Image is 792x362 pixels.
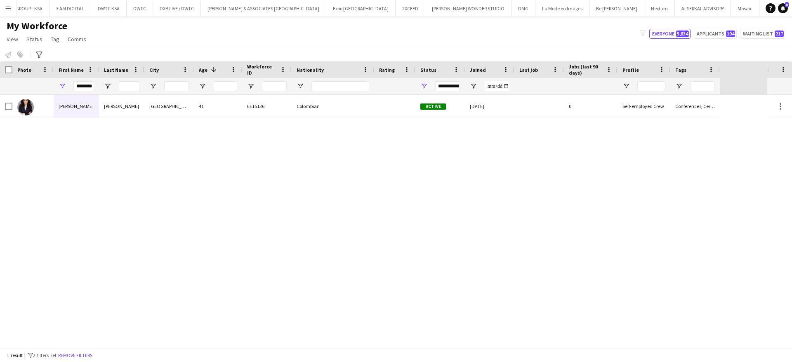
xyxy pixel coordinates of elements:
[247,63,277,76] span: Workforce ID
[670,95,720,118] div: Conferences, Ceremonies & Exhibitions, Done By Ahmed, Hospitality & Guest Relations, Live Shows &...
[99,95,144,118] div: [PERSON_NAME]
[64,34,90,45] a: Comms
[637,81,665,91] input: Profile Filter Input
[694,29,737,39] button: Applicants194
[297,82,304,90] button: Open Filter Menu
[420,103,446,110] span: Active
[379,67,395,73] span: Rating
[242,95,292,118] div: EE15136
[618,95,670,118] div: Self-employed Crew
[690,81,715,91] input: Tags Filter Input
[726,31,735,37] span: 194
[47,34,63,45] a: Tag
[34,50,44,60] app-action-btn: Advanced filters
[778,3,788,13] a: 6
[470,67,486,73] span: Joined
[91,0,127,16] button: DWTC KSA
[3,34,21,45] a: View
[425,0,511,16] button: [PERSON_NAME] WONDER STUDIO
[26,35,42,43] span: Status
[144,95,194,118] div: [GEOGRAPHIC_DATA]
[23,34,46,45] a: Status
[775,31,784,37] span: 217
[731,0,759,16] button: Mosaic
[564,95,618,118] div: 0
[119,81,139,91] input: Last Name Filter Input
[51,35,59,43] span: Tag
[675,82,683,90] button: Open Filter Menu
[54,95,99,118] div: [PERSON_NAME]
[127,0,153,16] button: DWTC
[675,67,686,73] span: Tags
[589,0,644,16] button: Be [PERSON_NAME]
[622,67,639,73] span: Profile
[59,67,84,73] span: First Name
[396,0,425,16] button: 2XCEED
[49,0,91,16] button: 3 AM DIGITAL
[68,35,86,43] span: Comms
[7,20,67,32] span: My Workforce
[59,82,66,90] button: Open Filter Menu
[199,82,206,90] button: Open Filter Menu
[149,82,157,90] button: Open Filter Menu
[569,63,603,76] span: Jobs (last 90 days)
[33,352,57,358] span: 2 filters set
[7,35,18,43] span: View
[326,0,396,16] button: Expo [GEOGRAPHIC_DATA]
[247,82,255,90] button: Open Filter Menu
[57,351,94,360] button: Remove filters
[470,82,477,90] button: Open Filter Menu
[262,81,287,91] input: Workforce ID Filter Input
[201,0,326,16] button: [PERSON_NAME] & ASSOCIATES [GEOGRAPHIC_DATA]
[420,67,436,73] span: Status
[17,99,34,115] img: Angelica Espinosa Salazar
[485,81,509,91] input: Joined Filter Input
[676,31,689,37] span: 5,834
[73,81,94,91] input: First Name Filter Input
[311,81,369,91] input: Nationality Filter Input
[644,0,675,16] button: Nexturn
[104,67,128,73] span: Last Name
[214,81,237,91] input: Age Filter Input
[465,95,514,118] div: [DATE]
[153,0,201,16] button: DXB LIVE / DWTC
[622,82,630,90] button: Open Filter Menu
[149,67,159,73] span: City
[649,29,691,39] button: Everyone5,834
[675,0,731,16] button: ALSERKAL ADVISORY
[199,67,207,73] span: Age
[420,82,428,90] button: Open Filter Menu
[297,67,324,73] span: Nationality
[511,0,535,16] button: DMG
[292,95,374,118] div: Colombian
[785,2,789,7] span: 6
[194,95,242,118] div: 41
[519,67,538,73] span: Last job
[535,0,589,16] button: La Mode en Images
[104,82,111,90] button: Open Filter Menu
[17,67,31,73] span: Photo
[164,81,189,91] input: City Filter Input
[740,29,785,39] button: Waiting list217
